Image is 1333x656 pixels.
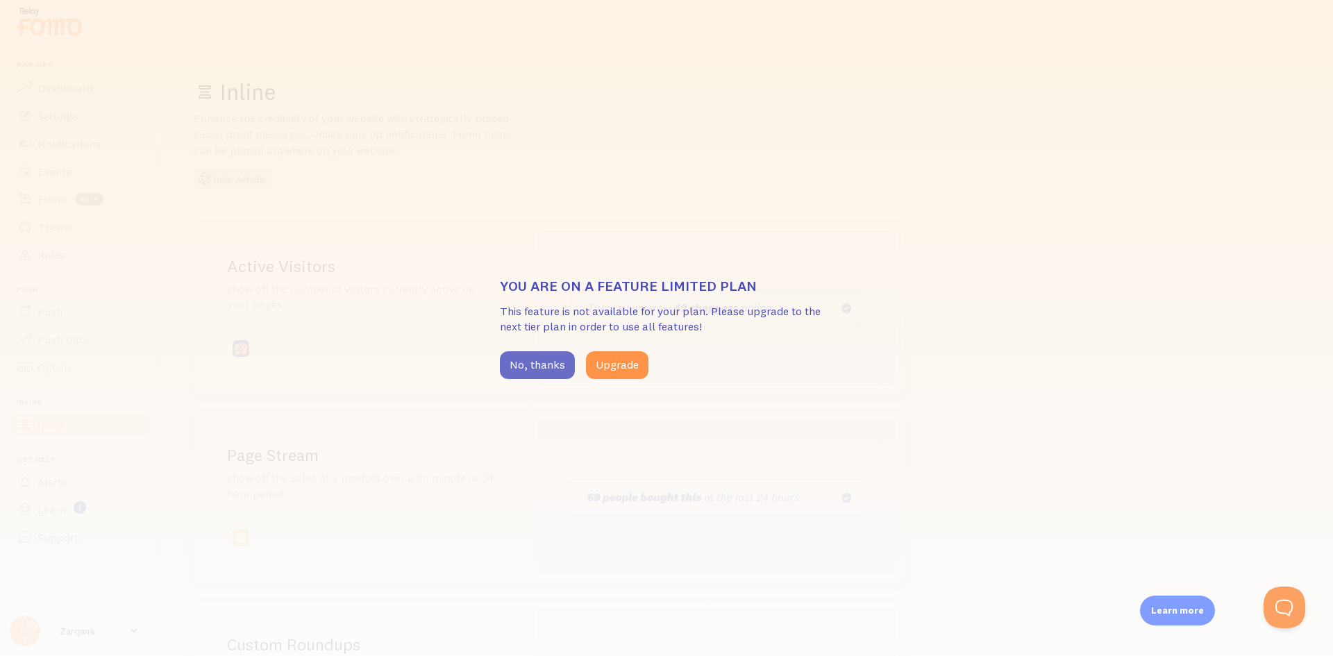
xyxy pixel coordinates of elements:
[500,351,575,379] button: No, thanks
[1140,596,1215,625] div: Learn more
[586,351,648,379] button: Upgrade
[1151,604,1204,617] p: Learn more
[1264,587,1305,628] iframe: Help Scout Beacon - Open
[500,303,833,335] p: This feature is not available for your plan. Please upgrade to the next tier plan in order to use...
[500,277,833,295] h3: You are on a feature limited plan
